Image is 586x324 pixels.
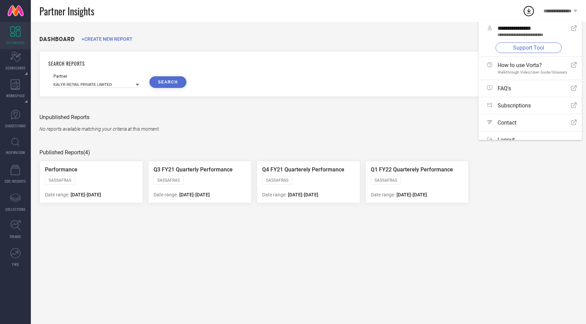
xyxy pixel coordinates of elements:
span: SUGGESTIONS [5,123,26,128]
h1: SEARCH REPORTS [48,60,569,67]
span: Subscriptions [498,102,531,109]
span: Contact [498,119,516,126]
span: [DATE] - [DATE] [288,192,318,197]
span: CDC INSIGHTS [5,179,26,184]
span: Date range: [45,192,69,197]
span: [DATE] - [DATE] [71,192,101,197]
span: WORKSPACE [6,93,25,98]
h1: DASHBOARD [39,36,75,42]
span: SASSAFRAS [266,178,289,183]
span: Date range: [154,192,178,197]
button: SEARCH [149,76,186,88]
span: DASHBOARD [6,40,25,45]
span: Performance [45,166,77,173]
span: Partner Insights [39,4,94,18]
div: Open download list [523,5,535,17]
a: FAQ's [478,80,582,97]
span: Date range: [371,192,395,197]
span: TRENDS [10,234,21,239]
a: Subscriptions [478,97,582,114]
a: Contact [478,114,582,131]
div: Unpublished Reports [39,114,577,120]
span: Q4 FY21 Quarterely Performance [262,166,344,173]
span: INSPIRATION [6,150,25,155]
a: How to use Vorta?Walkthrough Video/User Guide/Glossary [478,57,582,80]
span: SASSAFRAS [375,178,397,183]
span: COLLECTIONS [5,207,26,212]
span: FAQ's [498,85,511,92]
span: SASSAFRAS [49,178,71,183]
span: [DATE] - [DATE] [396,192,427,197]
span: No reports available matching your criteria at this moment. [39,126,160,132]
span: FWD [12,262,19,267]
span: Date range: [262,192,286,197]
span: SCORECARDS [5,65,26,70]
div: Published Reports (4) [39,149,577,156]
span: +CREATE NEW REPORT [82,36,133,42]
a: Support Tool [496,42,562,53]
span: SASSAFRAS [157,178,180,183]
span: Q3 FY21 Quarterly Performance [154,166,233,173]
div: Partner [53,74,139,79]
span: Walkthrough Video/User Guide/Glossary [498,70,567,75]
span: Q1 FY22 Quarterely Performance [371,166,453,173]
span: How to use Vorta? [498,62,567,68]
span: [DATE] - [DATE] [179,192,210,197]
span: Logout [498,137,515,143]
